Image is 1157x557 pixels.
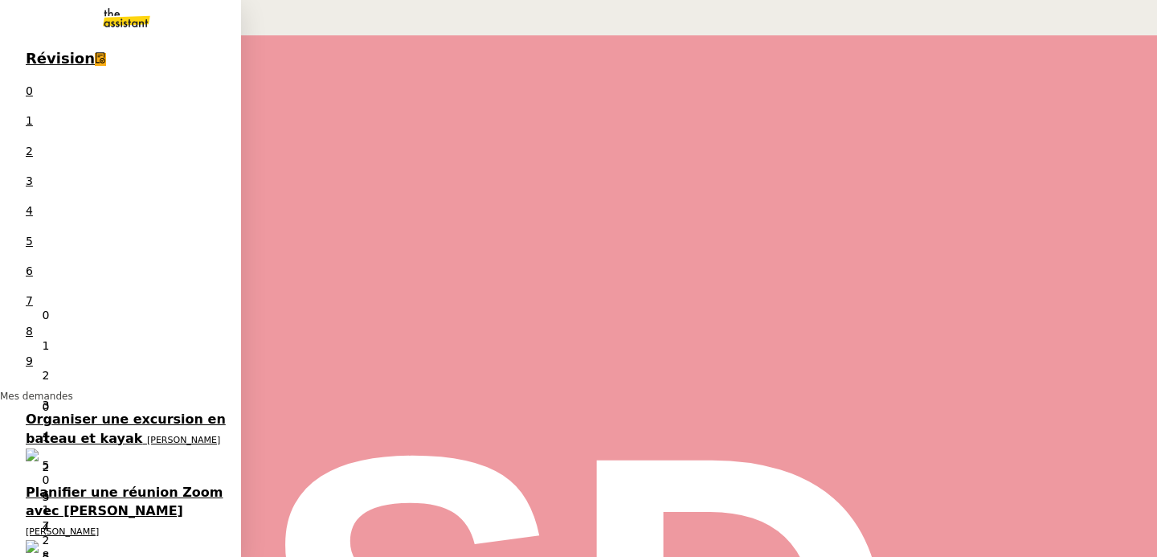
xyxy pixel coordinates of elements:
[26,540,48,553] img: users%2FpGDzCdRUMNW1CFSyVqpqObavLBY2%2Favatar%2F69c727f5-7ba7-429f-adfb-622b6597c7d2
[26,292,228,310] p: 7
[26,82,228,100] p: 0
[26,172,228,190] p: 3
[43,501,50,519] p: 1
[26,82,228,371] nz-badge-sup: 1
[43,367,50,385] p: 2
[43,306,50,325] p: 0
[43,428,50,447] p: 1
[26,322,228,341] p: 8
[26,142,228,161] p: 2
[26,112,228,130] p: 1
[26,352,228,371] p: 9
[43,337,50,355] p: 1
[43,531,50,550] p: 2
[26,262,228,281] p: 6
[26,50,95,67] span: Révision
[26,526,99,537] span: [PERSON_NAME]
[26,202,228,220] p: 4
[26,232,228,251] p: 5
[26,448,48,461] img: users%2FNsDxpgzytqOlIY2WSYlFcHtx26m1%2Favatar%2F8901.jpg
[26,412,226,445] span: Organiser une excursion en bateau et kayak
[43,471,50,489] p: 0
[43,398,50,416] p: 0
[147,435,220,445] span: [PERSON_NAME]
[26,485,223,518] span: Planifier une réunion Zoom avec [PERSON_NAME]
[43,458,50,477] p: 2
